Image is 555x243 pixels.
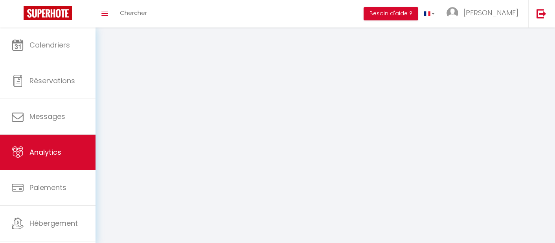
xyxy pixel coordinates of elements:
[447,7,458,19] img: ...
[29,147,61,157] span: Analytics
[29,183,66,192] span: Paiements
[120,9,147,17] span: Chercher
[463,8,518,18] span: [PERSON_NAME]
[537,9,546,18] img: logout
[29,218,78,228] span: Hébergement
[29,111,65,121] span: Messages
[364,7,418,20] button: Besoin d'aide ?
[29,40,70,50] span: Calendriers
[24,6,72,20] img: Super Booking
[29,76,75,86] span: Réservations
